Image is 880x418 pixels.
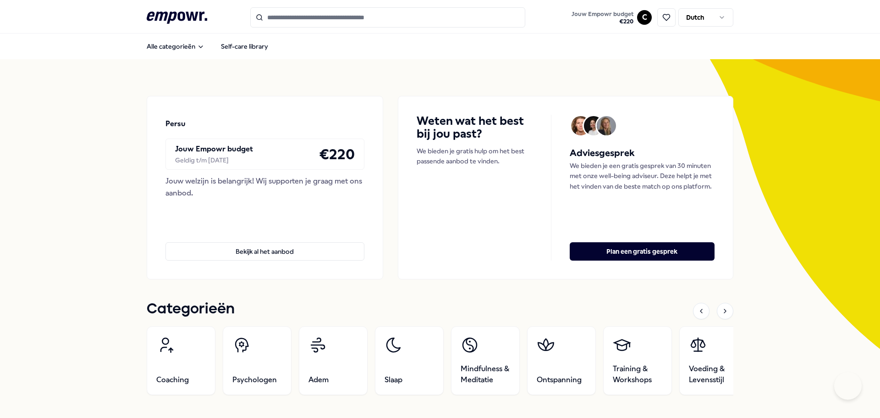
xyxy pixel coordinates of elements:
h1: Categorieën [147,298,235,321]
span: Coaching [156,374,189,385]
span: Jouw Empowr budget [572,11,633,18]
a: Psychologen [223,326,291,395]
span: € 220 [572,18,633,25]
nav: Main [139,37,275,56]
h4: Weten wat het best bij jou past? [417,115,533,140]
a: Ontspanning [527,326,596,395]
img: Avatar [571,116,590,135]
span: Adem [308,374,329,385]
p: Jouw Empowr budget [175,143,253,155]
p: We bieden je gratis hulp om het best passende aanbod te vinden. [417,146,533,167]
a: Self-care library [214,37,275,56]
h4: € 220 [319,143,355,166]
a: Mindfulness & Meditatie [451,326,520,395]
button: Plan een gratis gesprek [570,242,715,261]
p: Persu [165,118,186,130]
button: Bekijk al het aanbod [165,242,364,261]
iframe: Help Scout Beacon - Open [834,372,862,400]
button: Jouw Empowr budget€220 [570,9,635,27]
input: Search for products, categories or subcategories [250,7,525,28]
a: Voeding & Levensstijl [679,326,748,395]
button: Alle categorieën [139,37,212,56]
img: Avatar [584,116,603,135]
a: Slaap [375,326,444,395]
span: Ontspanning [537,374,582,385]
h5: Adviesgesprek [570,146,715,161]
a: Training & Workshops [603,326,672,395]
span: Mindfulness & Meditatie [461,363,510,385]
span: Psychologen [232,374,277,385]
p: We bieden je een gratis gesprek van 30 minuten met onze well-being adviseur. Deze helpt je met he... [570,161,715,191]
a: Coaching [147,326,215,395]
span: Training & Workshops [613,363,662,385]
button: C [637,10,652,25]
div: Geldig t/m [DATE] [175,155,253,165]
span: Slaap [385,374,402,385]
a: Bekijk al het aanbod [165,228,364,261]
a: Jouw Empowr budget€220 [568,8,637,27]
div: Jouw welzijn is belangrijk! Wij supporten je graag met ons aanbod. [165,175,364,199]
a: Adem [299,326,368,395]
span: Voeding & Levensstijl [689,363,738,385]
img: Avatar [597,116,616,135]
